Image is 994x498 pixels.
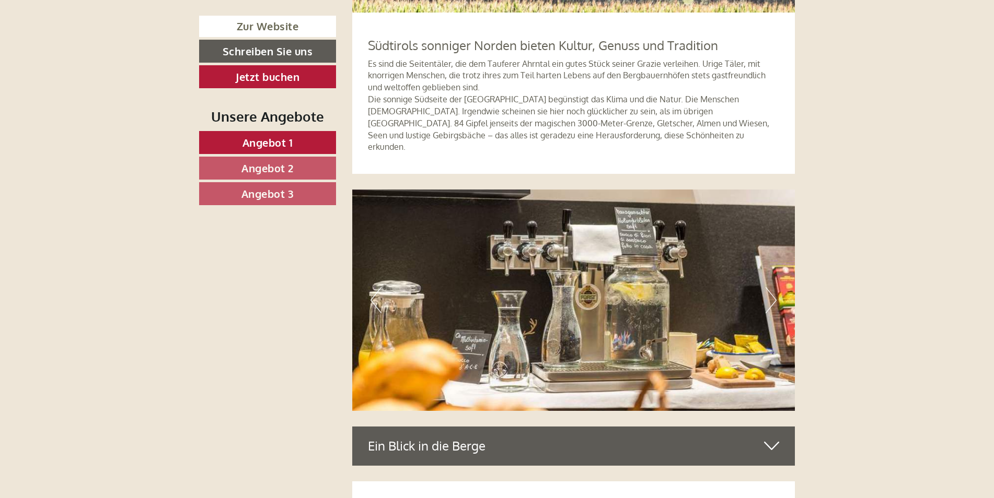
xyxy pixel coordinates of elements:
[368,39,780,52] h3: Südtirols sonniger Norden bieten Kultur, Genuss und Tradition
[199,65,336,88] a: Jetzt buchen
[16,51,169,58] small: 10:28
[199,106,336,126] div: Unsere Angebote
[371,287,382,313] button: Previous
[766,287,777,313] button: Next
[16,30,169,39] div: Berghotel Alpenrast
[187,8,225,26] div: [DATE]
[199,16,336,37] a: Zur Website
[242,136,293,149] span: Angebot 1
[352,426,795,465] div: Ein Blick in die Berge
[199,40,336,63] a: Schreiben Sie uns
[241,187,294,200] span: Angebot 3
[341,270,412,293] button: Senden
[8,28,174,60] div: Guten Tag, wie können wir Ihnen helfen?
[241,161,294,175] span: Angebot 2
[368,58,780,153] p: Es sind die Seitentäler, die dem Tauferer Ahrntal ein gutes Stück seiner Grazie verleihen. Urige ...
